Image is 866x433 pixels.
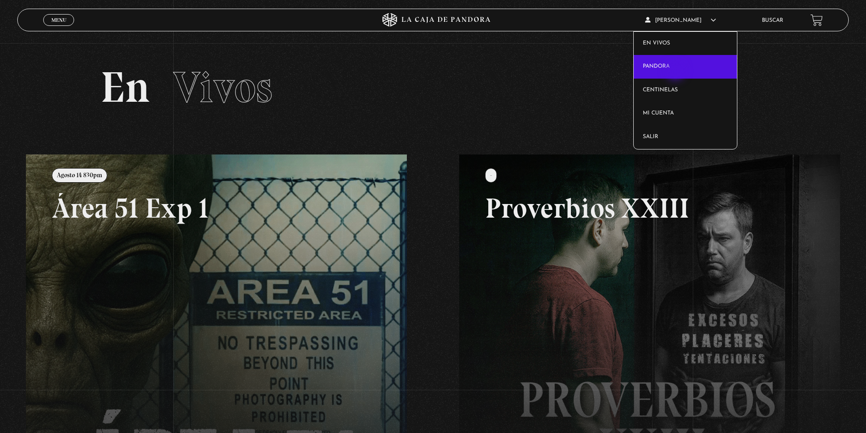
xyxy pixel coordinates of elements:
a: View your shopping cart [811,14,823,26]
span: Menu [51,17,66,23]
a: Mi cuenta [634,102,737,125]
a: Pandora [634,55,737,79]
span: Cerrar [48,25,70,31]
a: Buscar [762,18,783,23]
a: En vivos [634,32,737,55]
a: Centinelas [634,79,737,102]
a: Salir [634,125,737,149]
span: Vivos [173,61,272,113]
span: [PERSON_NAME] [645,18,716,23]
h2: En [100,66,766,109]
